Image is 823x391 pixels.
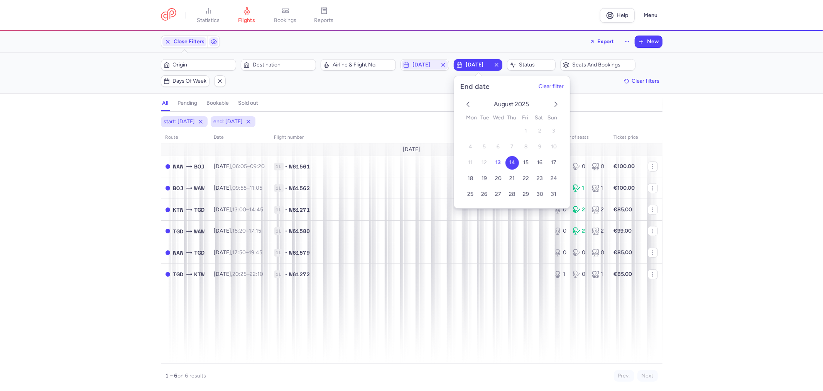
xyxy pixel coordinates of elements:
[249,228,262,234] time: 17:15
[289,163,310,170] span: W61561
[314,17,334,24] span: reports
[194,227,205,236] span: Frederic Chopin, Warsaw, Poland
[554,249,567,257] div: 0
[551,175,557,182] span: 24
[614,249,632,256] strong: €85.00
[482,159,487,166] span: 12
[214,249,263,256] span: [DATE],
[510,143,514,150] span: 7
[523,175,529,182] span: 22
[161,8,176,22] a: CitizenPlane red outlined logo
[253,62,313,68] span: Destination
[249,249,263,256] time: 19:45
[505,156,519,170] button: 14
[166,372,178,379] strong: 1 – 6
[538,143,541,150] span: 9
[547,188,561,201] button: 31
[270,132,549,143] th: Flight number
[214,163,265,170] span: [DATE],
[161,59,236,71] button: Origin
[460,82,490,91] h5: End date
[483,143,486,150] span: 5
[547,124,561,138] button: 3
[505,172,519,185] button: 21
[250,185,263,191] time: 11:05
[289,227,310,235] span: W61580
[333,62,393,68] span: Airline & Flight No.
[238,17,255,24] span: flights
[537,175,543,182] span: 23
[523,191,529,197] span: 29
[519,156,533,170] button: 15
[637,370,658,382] button: Next
[614,370,634,382] button: Prev.
[233,271,247,277] time: 20:25
[533,140,547,154] button: 9
[478,156,491,170] button: 12
[466,62,490,68] span: [DATE]
[464,156,477,170] button: 11
[162,100,169,107] h4: all
[194,184,205,192] span: Frederic Chopin, Warsaw, Poland
[614,185,635,191] strong: €100.00
[468,175,473,182] span: 18
[494,100,515,108] span: August
[469,143,472,150] span: 4
[632,78,660,84] span: Clear filters
[241,59,316,71] button: Destination
[214,118,243,126] span: end: [DATE]
[250,206,264,213] time: 14:45
[194,206,205,214] span: Golubovci, Podgorica, Montenegro
[592,163,605,170] div: 0
[639,8,662,23] button: Menu
[573,184,586,192] div: 1
[551,100,561,110] button: next month
[401,59,449,71] button: [DATE]
[592,227,605,235] div: 2
[214,271,264,277] span: [DATE],
[274,249,284,257] span: 1L
[519,188,533,201] button: 29
[538,127,541,134] span: 2
[614,271,632,277] strong: €85.00
[592,270,605,278] div: 1
[647,39,659,45] span: New
[554,206,567,214] div: 0
[547,156,561,170] button: 17
[519,140,533,154] button: 8
[207,100,229,107] h4: bookable
[478,172,491,185] button: 19
[621,75,662,87] button: Clear filters
[495,175,502,182] span: 20
[598,39,614,44] span: Export
[289,270,310,278] span: W61272
[554,270,567,278] div: 1
[250,271,264,277] time: 22:10
[233,163,265,170] span: –
[233,206,264,213] span: –
[289,184,310,192] span: W61562
[214,206,264,213] span: [DATE],
[614,163,635,170] strong: €100.00
[228,7,266,24] a: flights
[617,12,628,18] span: Help
[551,159,556,166] span: 17
[572,62,633,68] span: Seats and bookings
[189,7,228,24] a: statistics
[551,143,557,150] span: 10
[560,59,635,71] button: Seats and bookings
[635,36,662,48] button: New
[478,140,491,154] button: 5
[573,227,586,235] div: 2
[585,36,619,48] button: Export
[289,249,310,257] span: W61579
[274,227,284,235] span: 1L
[285,249,288,257] span: •
[173,162,184,171] span: Frederic Chopin, Warsaw, Poland
[573,206,586,214] div: 2
[509,191,515,197] span: 28
[592,184,605,192] div: 1
[233,185,247,191] time: 09:55
[173,78,207,84] span: Days of week
[507,59,556,71] button: Status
